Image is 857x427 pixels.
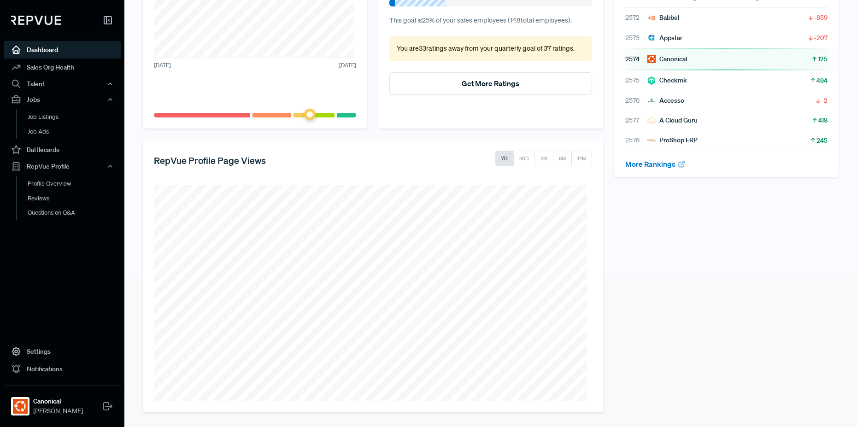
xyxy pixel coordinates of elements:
[647,136,656,145] img: ProShop ERP
[13,399,28,414] img: Canonical
[4,92,121,107] button: Jobs
[4,343,121,360] a: Settings
[16,124,133,139] a: Job Ads
[625,135,647,145] span: 2578
[647,96,684,105] div: Accesso
[154,155,266,166] h5: RepVue Profile Page Views
[16,191,133,205] a: Reviews
[16,110,133,124] a: Job Listings
[647,135,698,145] div: ProShop ERP
[397,44,584,54] p: You are 33 ratings away from your quarterly goal of 37 ratings .
[647,76,656,85] img: Checkmk
[4,385,121,420] a: CanonicalCanonical[PERSON_NAME]
[625,33,647,43] span: 2573
[11,16,61,25] img: RepVue
[647,33,682,43] div: Appstar
[647,117,656,125] img: A Cloud Guru
[4,141,121,158] a: Battlecards
[571,151,592,166] button: 12M
[647,34,656,42] img: Appstar
[647,13,679,23] div: Babbel
[647,96,656,105] img: Accesso
[389,16,592,26] p: This goal is 25 % of your sales employees ( 148 total employees).
[4,58,121,76] a: Sales Org Health
[818,116,828,125] span: 418
[4,41,121,58] a: Dashboard
[818,54,828,64] span: 125
[16,205,133,220] a: Questions on Q&A
[154,61,171,70] span: [DATE]
[4,360,121,378] a: Notifications
[625,116,647,125] span: 2577
[16,176,133,191] a: Profile Overview
[822,96,828,105] span: -2
[647,76,687,85] div: Checkmk
[647,14,656,22] img: Babbel
[814,13,828,22] span: -859
[33,406,83,416] span: [PERSON_NAME]
[339,61,356,70] span: [DATE]
[625,54,647,64] span: 2574
[647,55,656,63] img: Canonical
[534,151,553,166] button: 3M
[513,151,535,166] button: 30D
[816,76,828,85] span: 494
[389,72,592,94] button: Get More Ratings
[816,136,828,145] span: 245
[625,96,647,105] span: 2576
[4,158,121,174] button: RepVue Profile
[647,116,698,125] div: A Cloud Guru
[4,76,121,92] button: Talent
[495,151,514,166] button: 7D
[625,76,647,85] span: 2575
[33,397,83,406] strong: Canonical
[814,33,828,42] span: -207
[553,151,572,166] button: 6M
[647,54,687,64] div: Canonical
[625,159,686,169] a: More Rankings
[625,13,647,23] span: 2572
